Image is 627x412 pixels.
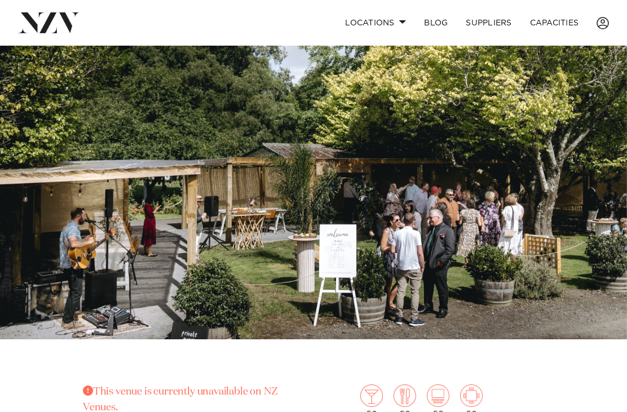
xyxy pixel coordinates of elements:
[394,384,416,407] img: dining.png
[415,11,457,35] a: BLOG
[360,384,383,407] img: cocktail.png
[521,11,588,35] a: Capacities
[18,12,80,33] img: nzv-logo.png
[457,11,520,35] a: SUPPLIERS
[336,11,415,35] a: Locations
[427,384,449,407] img: theatre.png
[460,384,483,407] img: meeting.png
